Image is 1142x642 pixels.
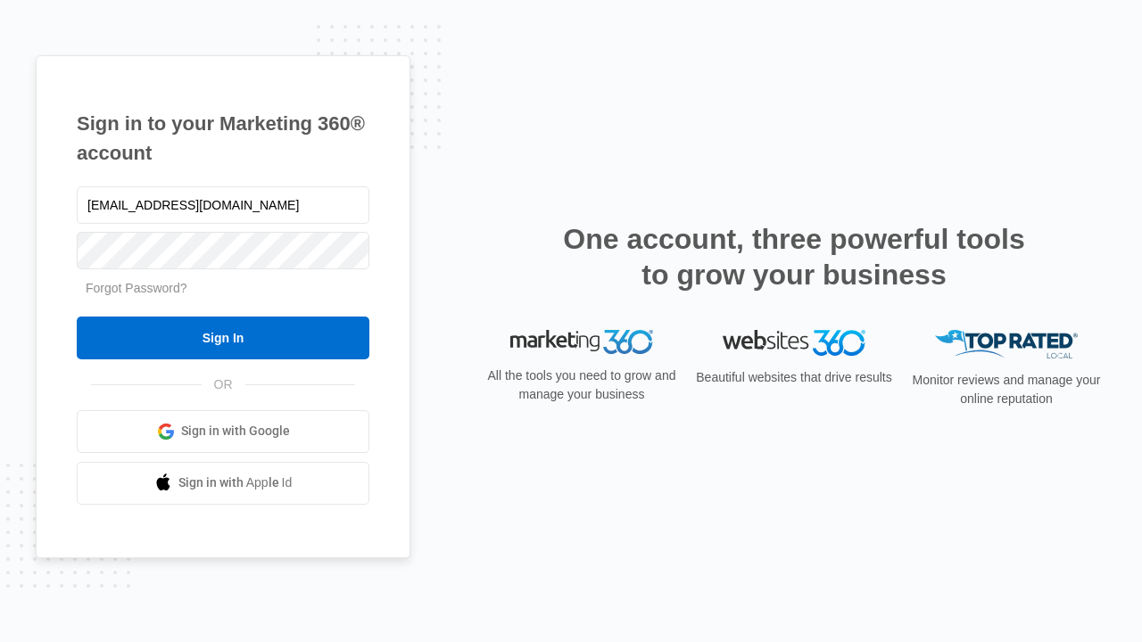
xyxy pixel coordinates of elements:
[510,330,653,355] img: Marketing 360
[202,375,245,394] span: OR
[77,317,369,359] input: Sign In
[77,462,369,505] a: Sign in with Apple Id
[935,330,1078,359] img: Top Rated Local
[77,186,369,224] input: Email
[694,368,894,387] p: Beautiful websites that drive results
[77,109,369,168] h1: Sign in to your Marketing 360® account
[558,221,1030,292] h2: One account, three powerful tools to grow your business
[86,281,187,295] a: Forgot Password?
[181,422,290,440] span: Sign in with Google
[482,366,682,404] p: All the tools you need to grow and manage your business
[723,330,865,356] img: Websites 360
[77,410,369,453] a: Sign in with Google
[906,371,1106,408] p: Monitor reviews and manage your online reputation
[178,473,293,492] span: Sign in with Apple Id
